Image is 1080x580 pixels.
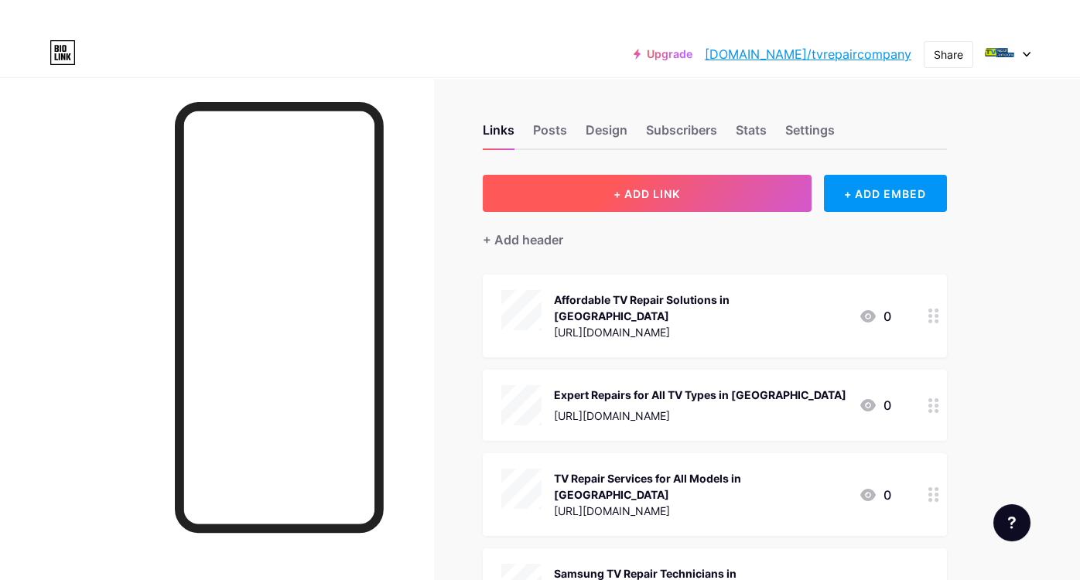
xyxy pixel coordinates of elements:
[859,486,891,504] div: 0
[554,503,846,519] div: [URL][DOMAIN_NAME]
[705,45,911,63] a: [DOMAIN_NAME]/tvrepaircompany
[554,470,846,503] div: TV Repair Services for All Models in [GEOGRAPHIC_DATA]
[554,324,846,340] div: [URL][DOMAIN_NAME]
[483,121,514,148] div: Links
[586,121,627,148] div: Design
[859,307,891,326] div: 0
[934,46,963,63] div: Share
[483,230,563,249] div: + Add header
[634,48,692,60] a: Upgrade
[859,396,891,415] div: 0
[736,121,767,148] div: Stats
[646,121,717,148] div: Subscribers
[985,39,1014,69] img: tvrepaircompany
[613,187,680,200] span: + ADD LINK
[554,408,846,424] div: [URL][DOMAIN_NAME]
[554,292,846,324] div: Affordable TV Repair Solutions in [GEOGRAPHIC_DATA]
[554,387,846,403] div: Expert Repairs for All TV Types in [GEOGRAPHIC_DATA]
[533,121,567,148] div: Posts
[483,175,812,212] button: + ADD LINK
[824,175,947,212] div: + ADD EMBED
[785,121,835,148] div: Settings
